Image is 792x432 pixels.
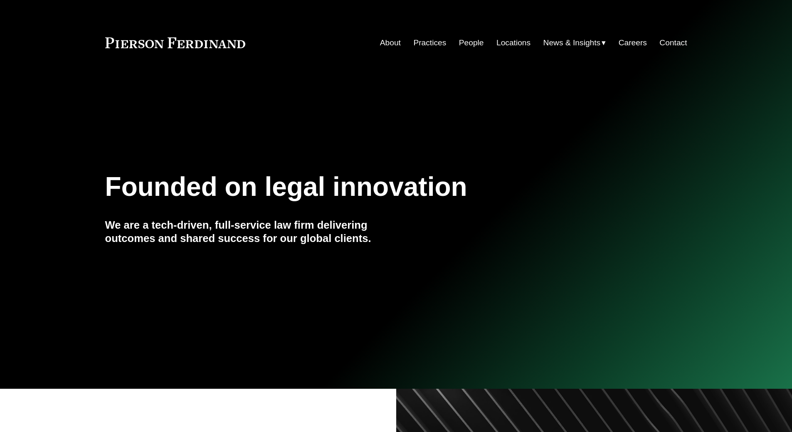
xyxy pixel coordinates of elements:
a: Contact [659,35,687,51]
a: Locations [496,35,530,51]
h1: Founded on legal innovation [105,172,590,202]
span: News & Insights [543,36,601,50]
h4: We are a tech-driven, full-service law firm delivering outcomes and shared success for our global... [105,218,396,245]
a: People [459,35,484,51]
a: About [380,35,401,51]
a: Practices [413,35,446,51]
a: folder dropdown [543,35,606,51]
a: Careers [619,35,647,51]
